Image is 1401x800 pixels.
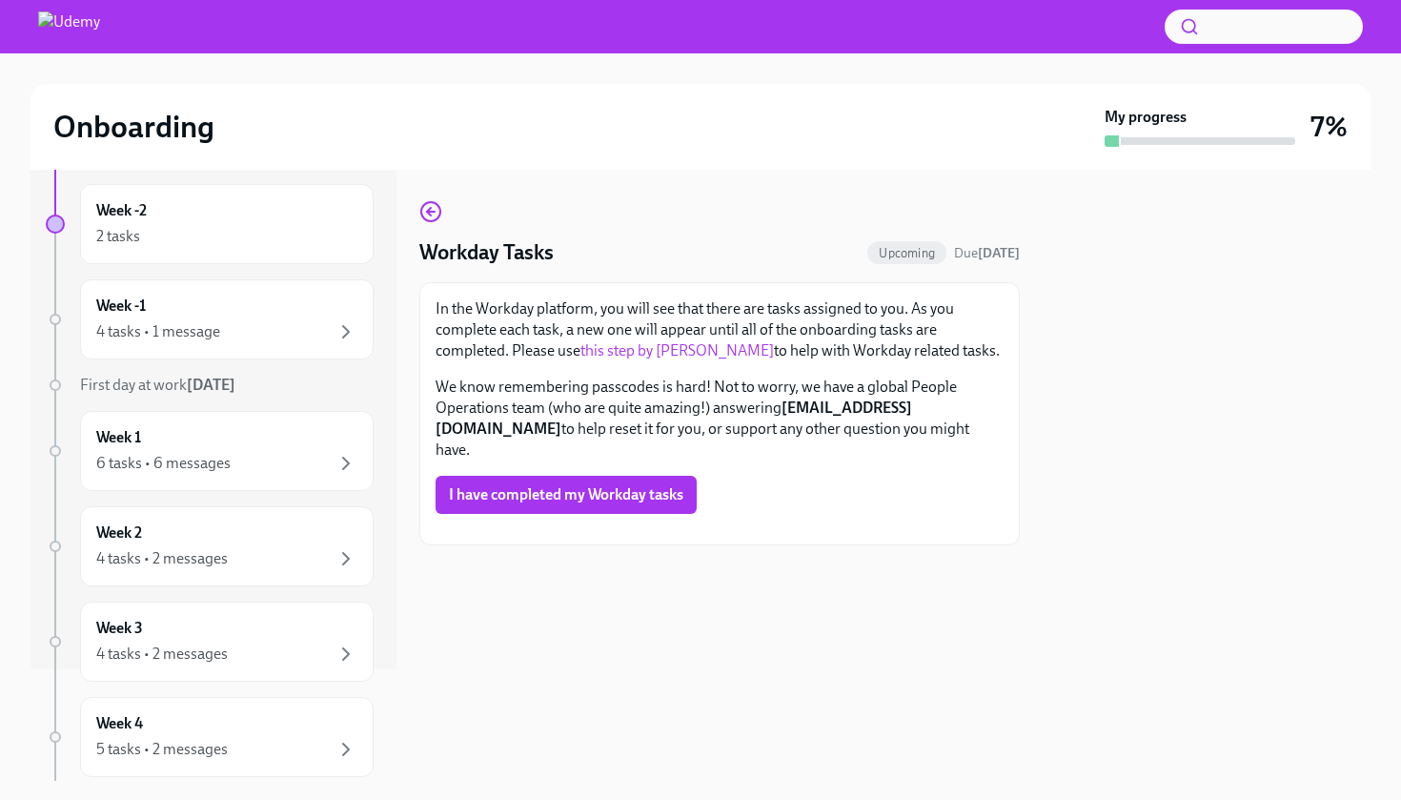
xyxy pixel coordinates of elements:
div: 5 tasks • 2 messages [96,739,228,760]
a: Week 16 tasks • 6 messages [46,411,374,491]
a: Week -14 tasks • 1 message [46,279,374,359]
p: In the Workday platform, you will see that there are tasks assigned to you. As you complete each ... [436,298,1004,361]
a: Week 24 tasks • 2 messages [46,506,374,586]
img: Udemy [38,11,100,42]
h6: Week 1 [96,427,141,448]
span: First day at work [80,376,235,394]
strong: My progress [1105,107,1187,128]
h6: Week 3 [96,618,143,639]
h6: Week -1 [96,296,146,317]
button: I have completed my Workday tasks [436,476,697,514]
div: 4 tasks • 2 messages [96,644,228,665]
a: this step by [PERSON_NAME] [580,341,774,359]
h4: Workday Tasks [419,238,554,267]
h3: 7% [1310,110,1348,144]
div: 4 tasks • 1 message [96,321,220,342]
h6: Week 4 [96,713,143,734]
span: Due [954,245,1020,261]
a: First day at work[DATE] [46,375,374,396]
h2: Onboarding [53,108,214,146]
p: We know remembering passcodes is hard! Not to worry, we have a global People Operations team (who... [436,377,1004,461]
span: Upcoming [867,246,946,260]
strong: [DATE] [187,376,235,394]
div: 6 tasks • 6 messages [96,453,231,474]
h6: Week -2 [96,200,147,221]
a: Week 45 tasks • 2 messages [46,697,374,777]
a: Week 34 tasks • 2 messages [46,602,374,682]
div: 2 tasks [96,226,140,247]
a: Week -22 tasks [46,184,374,264]
span: I have completed my Workday tasks [449,485,683,504]
h6: Week 2 [96,523,142,544]
strong: [DATE] [978,245,1020,261]
div: 4 tasks • 2 messages [96,548,228,569]
span: September 15th, 2025 10:00 [954,244,1020,262]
